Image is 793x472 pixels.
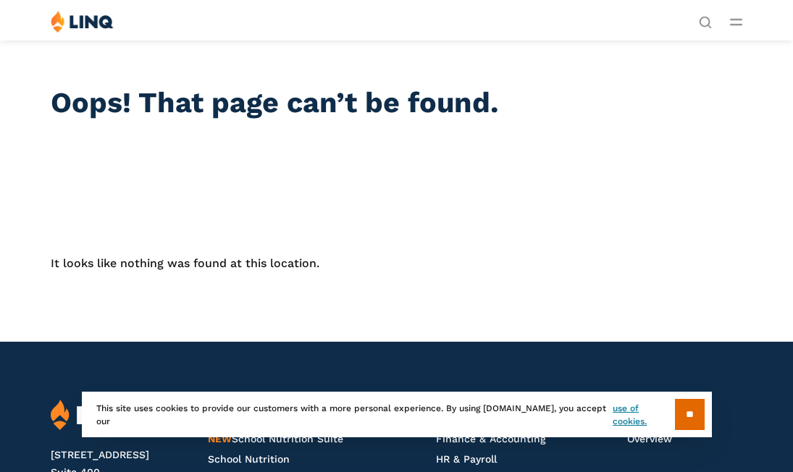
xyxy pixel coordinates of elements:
[730,14,742,30] button: Open Main Menu
[436,453,497,465] a: HR & Payroll
[51,10,114,33] img: LINQ | K‑12 Software
[613,402,674,428] a: use of cookies.
[699,14,712,28] button: Open Search Bar
[51,86,742,119] h1: Oops! That page can’t be found.
[699,10,712,28] nav: Utility Navigation
[51,400,138,431] img: LINQ | K‑12 Software
[208,453,290,465] a: School Nutrition
[82,392,712,437] div: This site uses cookies to provide our customers with a more personal experience. By using [DOMAIN...
[51,255,742,272] p: It looks like nothing was found at this location.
